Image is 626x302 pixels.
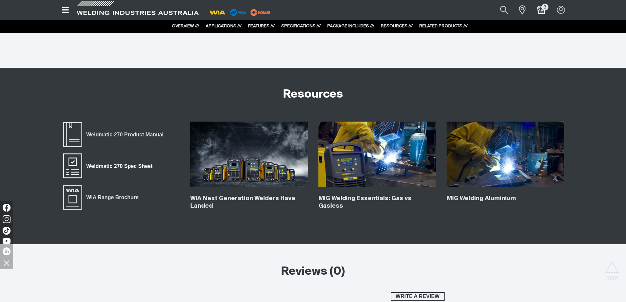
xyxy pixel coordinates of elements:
[281,24,321,28] a: SPECIFICATIONS ///
[62,153,157,179] a: Weldmatic 270 Spec Sheet
[283,87,343,102] h2: Resources
[62,184,143,210] a: WIA Range Brochure
[391,292,445,301] button: Write a review
[381,24,413,28] a: RESOURCES ///
[1,257,12,268] img: hide socials
[248,10,272,15] a: miller
[82,130,168,139] span: Weldmatic 270 Product Manual
[82,162,157,170] span: Weldmatic 270 Spec Sheet
[3,215,11,223] img: Instagram
[493,3,515,17] button: Search products
[248,8,272,17] img: miller
[62,122,168,148] a: Weldmatic 270 Product Manual
[248,24,275,28] a: FEATURES ///
[318,196,411,209] a: MIG Welding Essentials: Gas vs Gasless
[327,24,374,28] a: PACKAGE INCLUDES ///
[190,196,295,209] a: WIA Next Generation Welders Have Landed
[206,24,242,28] a: APPLICATIONS ///
[447,122,564,187] img: MIG Welding Aluminium
[419,24,468,28] a: RELATED PRODUCTS ///
[3,227,11,235] img: TikTok
[447,196,516,201] a: MIG Welding Aluminium
[172,24,199,28] a: OVERVIEW ///
[605,261,619,276] button: Scroll to top
[3,204,11,212] img: Facebook
[182,265,445,279] h2: Reviews (0)
[3,247,11,255] img: LinkedIn
[3,238,11,244] img: YouTube
[391,292,444,301] span: Write a review
[82,193,143,202] span: WIA Range Brochure
[485,3,515,17] input: Product name or item number...
[318,122,436,187] img: MIG welding essentials: Gas vs gasless
[190,122,308,187] img: WIA Next Generation Welders Have Landed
